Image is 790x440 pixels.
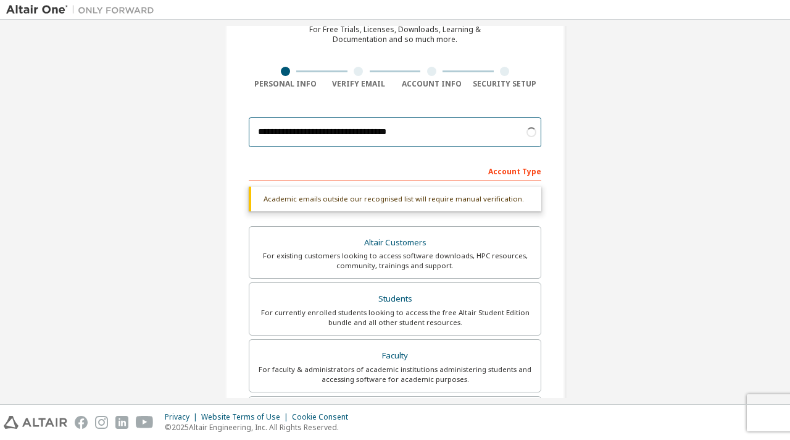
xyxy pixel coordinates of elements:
[309,25,481,44] div: For Free Trials, Licenses, Downloads, Learning & Documentation and so much more.
[249,187,541,211] div: Academic emails outside our recognised list will require manual verification.
[6,4,160,16] img: Altair One
[165,412,201,422] div: Privacy
[115,416,128,429] img: linkedin.svg
[257,251,533,271] div: For existing customers looking to access software downloads, HPC resources, community, trainings ...
[257,308,533,328] div: For currently enrolled students looking to access the free Altair Student Edition bundle and all ...
[165,422,355,433] p: © 2025 Altair Engineering, Inc. All Rights Reserved.
[468,79,542,89] div: Security Setup
[249,79,322,89] div: Personal Info
[257,290,533,308] div: Students
[136,416,154,429] img: youtube.svg
[257,234,533,252] div: Altair Customers
[257,365,533,384] div: For faculty & administrators of academic institutions administering students and accessing softwa...
[257,347,533,365] div: Faculty
[292,412,355,422] div: Cookie Consent
[249,161,541,180] div: Account Type
[95,416,108,429] img: instagram.svg
[75,416,88,429] img: facebook.svg
[395,79,468,89] div: Account Info
[322,79,396,89] div: Verify Email
[4,416,67,429] img: altair_logo.svg
[201,412,292,422] div: Website Terms of Use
